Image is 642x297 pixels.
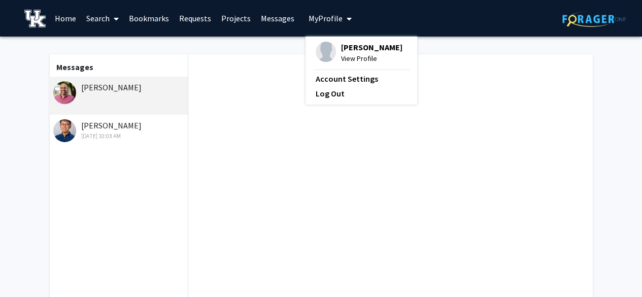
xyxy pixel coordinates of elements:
[50,1,81,36] a: Home
[341,42,402,53] span: [PERSON_NAME]
[174,1,216,36] a: Requests
[53,81,186,93] div: [PERSON_NAME]
[562,11,626,27] img: ForagerOne Logo
[316,42,336,62] img: Profile Picture
[124,1,174,36] a: Bookmarks
[81,1,124,36] a: Search
[341,53,402,64] span: View Profile
[53,131,186,141] div: [DATE] 10:03 AM
[24,10,46,27] img: University of Kentucky Logo
[256,1,299,36] a: Messages
[8,251,43,289] iframe: Chat
[309,13,343,23] span: My Profile
[316,73,407,85] a: Account Settings
[53,81,76,104] img: Carlos Rodriguez Lopez
[316,42,402,64] div: Profile Picture[PERSON_NAME]View Profile
[216,1,256,36] a: Projects
[53,119,186,141] div: [PERSON_NAME]
[316,87,407,100] a: Log Out
[56,62,93,72] b: Messages
[53,119,76,142] img: Tomokazu Kawashima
